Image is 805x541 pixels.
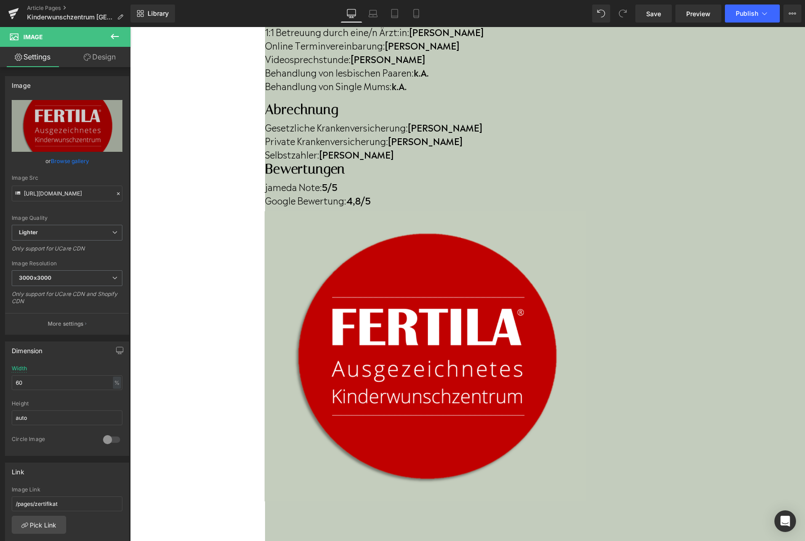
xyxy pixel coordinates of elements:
a: Tablet [384,5,405,23]
b: [PERSON_NAME] [278,93,352,107]
p: Behandlung von Single Mums: [135,52,675,65]
strong: 4,8/5 [216,166,241,180]
div: Dimension [12,342,43,355]
span: Private Krankenversicherung: [135,107,258,120]
a: Laptop [362,5,384,23]
b: Lighter [19,229,38,236]
strong: [PERSON_NAME] [258,107,333,120]
span: Library [148,9,169,18]
div: Image Link [12,486,122,493]
div: or [12,156,122,166]
strong: [PERSON_NAME] [189,120,264,134]
strong: 5/5 [192,153,207,166]
div: Only support for UCare CDN [12,245,122,258]
p: Selbstzahler: [135,120,675,134]
button: Undo [592,5,610,23]
b: k.A. [283,38,299,52]
p: Behandlung von lesbischen Paaren: [135,38,675,52]
div: Link [12,463,24,476]
span: Preview [686,9,711,18]
div: Image [12,77,31,89]
input: https://your-shop.myshopify.com [12,496,122,511]
a: Design [67,47,132,67]
p: Videosprechstunde: [135,25,675,38]
a: Preview [675,5,721,23]
a: Mobile [405,5,427,23]
button: Publish [725,5,780,23]
input: Link [12,186,122,201]
input: auto [12,410,122,425]
div: Only support for UCare CDN and Shopify CDN [12,291,122,311]
b: k.A. [261,52,277,65]
p: Online Terminvereinbarung: [135,11,675,25]
span: jameda Note: [135,153,192,166]
button: Redo [614,5,632,23]
h3: Bewertungen [135,134,675,150]
div: Height [12,400,122,407]
b: 3000x3000 [19,274,51,281]
a: Browse gallery [51,153,89,169]
button: More [783,5,801,23]
a: New Library [130,5,175,23]
span: Publish [736,10,758,17]
div: Image Quality [12,215,122,221]
span: Gesetzliche Krankenversicherung: [135,93,278,107]
h3: Abrechnung [135,74,675,91]
a: Article Pages [27,5,130,12]
p: More settings [48,320,84,328]
div: Circle Image [12,436,94,445]
p: Google Bewertung: [135,166,675,180]
input: auto [12,375,122,390]
div: Image Resolution [12,260,122,267]
strong: [PERSON_NAME] [255,11,329,25]
div: Width [12,365,27,372]
div: % [113,377,121,389]
a: Pick Link [12,516,66,534]
div: Open Intercom Messenger [774,510,796,532]
span: Save [646,9,661,18]
span: Image [23,33,43,41]
div: Image Src [12,175,122,181]
button: More settings [5,313,129,334]
span: Kinderwunschzentrum [GEOGRAPHIC_DATA] [27,14,113,21]
b: [PERSON_NAME] [220,25,295,38]
a: Desktop [341,5,362,23]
